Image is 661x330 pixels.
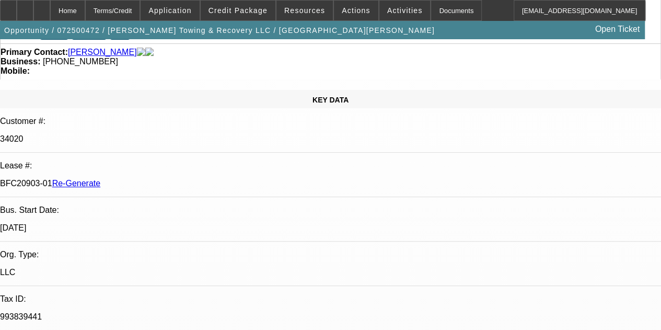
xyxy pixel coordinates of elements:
[1,57,40,66] strong: Business:
[342,6,370,15] span: Actions
[68,48,137,57] a: [PERSON_NAME]
[379,1,431,20] button: Activities
[284,6,325,15] span: Resources
[591,20,644,38] a: Open Ticket
[1,66,30,75] strong: Mobile:
[1,48,68,57] strong: Primary Contact:
[145,48,154,57] img: linkedin-icon.png
[201,1,275,20] button: Credit Package
[137,48,145,57] img: facebook-icon.png
[387,6,423,15] span: Activities
[312,96,349,104] span: KEY DATA
[43,57,118,66] span: [PHONE_NUMBER]
[52,179,101,188] a: Re-Generate
[148,6,191,15] span: Application
[334,1,378,20] button: Actions
[276,1,333,20] button: Resources
[4,26,435,35] span: Opportunity / 072500472 / [PERSON_NAME] Towing & Recovery LLC / [GEOGRAPHIC_DATA][PERSON_NAME]
[208,6,268,15] span: Credit Package
[141,1,199,20] button: Application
